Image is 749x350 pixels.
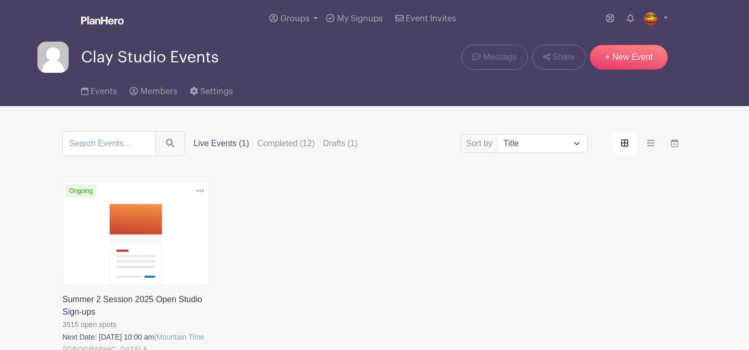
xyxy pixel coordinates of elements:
span: Members [140,87,177,96]
label: Completed (12) [257,137,315,150]
img: New%20Sticker.png [642,10,659,27]
img: logo_white-6c42ec7e38ccf1d336a20a19083b03d10ae64f83f12c07503d8b9e83406b4c7d.svg [81,16,124,24]
span: Events [91,87,117,96]
span: Settings [200,87,233,96]
a: Message [461,45,527,70]
span: Groups [280,15,309,23]
a: Members [130,73,177,106]
span: Event Invites [406,15,456,23]
a: Share [532,45,586,70]
label: Sort by [466,137,496,150]
div: order and view [613,133,687,154]
label: Live Events (1) [193,137,249,150]
a: Events [81,73,117,106]
input: Search Events... [62,131,156,156]
span: My Signups [337,15,383,23]
span: Share [552,51,575,63]
label: Drafts (1) [323,137,358,150]
span: Clay Studio Events [81,49,218,66]
a: Settings [190,73,233,106]
img: default-ce2991bfa6775e67f084385cd625a349d9dcbb7a52a09fb2fda1e96e2d18dcdb.png [37,42,69,73]
div: filters [193,137,358,150]
a: + New Event [590,45,668,70]
span: Message [483,51,517,63]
